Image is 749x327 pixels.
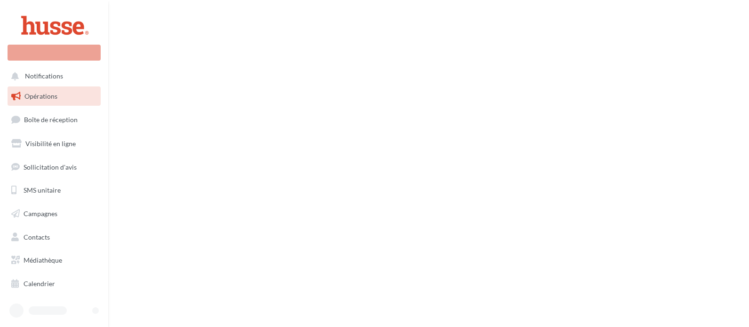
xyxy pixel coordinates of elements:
a: Boîte de réception [6,109,103,130]
a: Opérations [6,86,103,106]
a: Sollicitation d'avis [6,157,103,177]
span: Opérations [24,92,57,100]
span: Boîte de réception [24,116,78,124]
span: Contacts [24,233,50,241]
a: Visibilité en ligne [6,134,103,154]
span: Visibilité en ligne [25,140,76,148]
a: Contacts [6,227,103,247]
span: Campagnes [24,210,57,218]
span: SMS unitaire [24,186,61,194]
span: Médiathèque [24,256,62,264]
div: Nouvelle campagne [8,45,101,61]
a: Calendrier [6,274,103,294]
span: Calendrier [24,280,55,288]
a: Médiathèque [6,250,103,270]
a: SMS unitaire [6,180,103,200]
span: Sollicitation d'avis [24,163,77,171]
a: Campagnes [6,204,103,224]
span: Notifications [25,72,63,80]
